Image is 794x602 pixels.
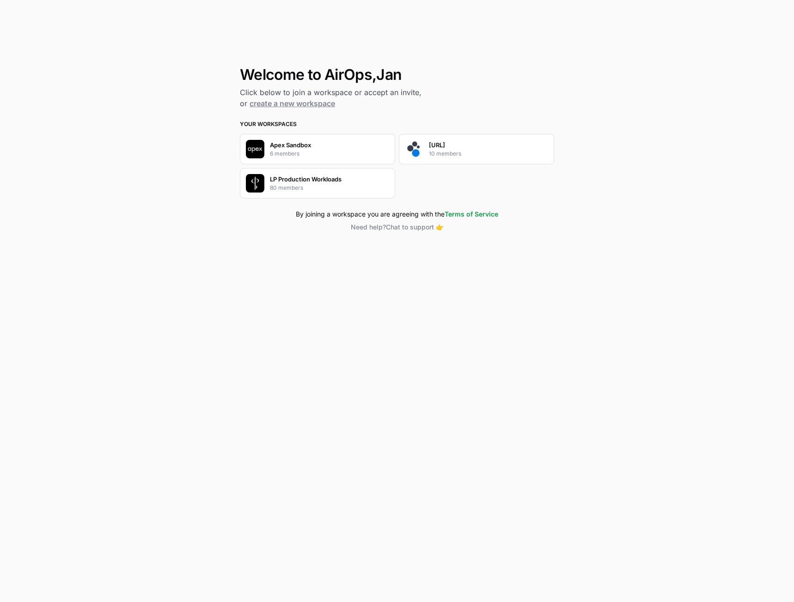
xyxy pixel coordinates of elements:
[270,184,303,192] p: 80 members
[240,120,554,128] h3: Your Workspaces
[270,150,299,158] p: 6 members
[250,99,335,108] a: create a new workspace
[270,140,311,150] p: Apex Sandbox
[351,223,386,231] span: Need help?
[246,174,264,193] img: Company Logo
[246,140,264,158] img: Company Logo
[240,66,554,83] h1: Welcome to AirOps, Jan
[240,223,554,232] button: Need help?Chat to support 👉
[399,134,554,164] button: Company Logo[URL]10 members
[445,210,498,218] a: Terms of Service
[240,168,395,199] button: Company LogoLP Production Workloads80 members
[429,140,445,150] p: [URL]
[240,134,395,164] button: Company LogoApex Sandbox6 members
[386,223,444,231] span: Chat to support 👉
[429,150,461,158] p: 10 members
[405,140,423,158] img: Company Logo
[240,210,554,219] div: By joining a workspace you are agreeing with the
[240,87,554,109] h2: Click below to join a workspace or accept an invite, or
[270,175,342,184] p: LP Production Workloads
